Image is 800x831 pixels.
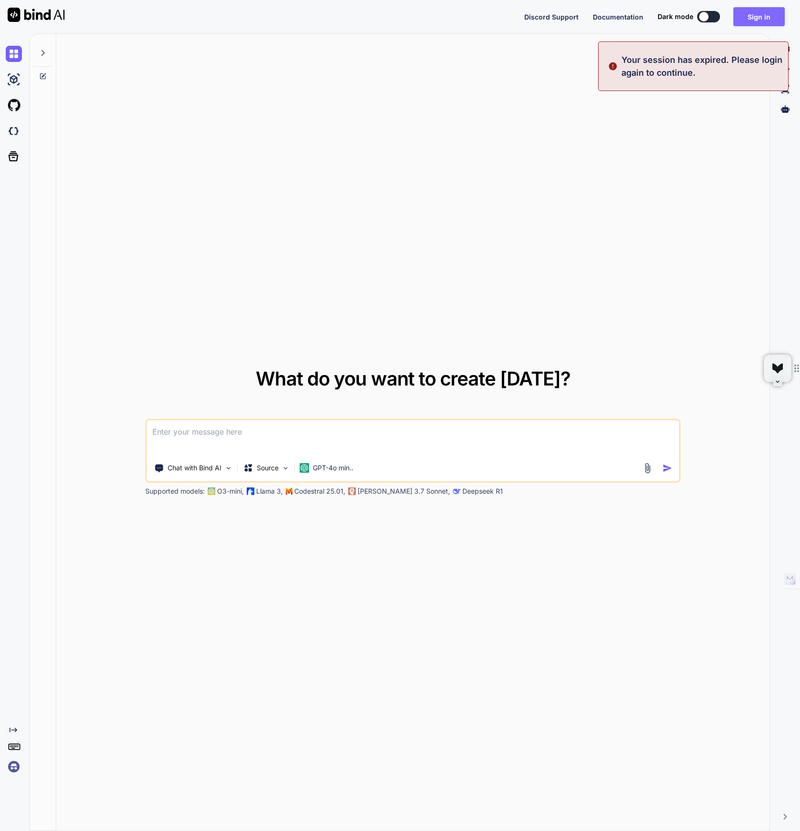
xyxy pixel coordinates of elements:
[6,71,22,88] img: ai-studio
[6,97,22,113] img: githubLight
[217,486,244,496] p: O3-mini,
[313,463,353,473] p: GPT-4o min..
[281,464,290,472] img: Pick Models
[224,464,232,472] img: Pick Tools
[593,13,643,21] span: Documentation
[6,46,22,62] img: chat
[6,123,22,139] img: darkCloudIdeIcon
[6,759,22,775] img: signin
[593,12,643,22] button: Documentation
[453,487,460,495] img: claude
[662,463,672,473] img: icon
[462,486,503,496] p: Deepseek R1
[286,488,292,495] img: Mistral-AI
[256,486,283,496] p: Llama 3,
[300,463,309,473] img: GPT-4o mini
[608,53,618,79] img: alert
[208,487,215,495] img: GPT-4
[247,487,254,495] img: Llama2
[257,463,279,473] p: Source
[524,12,579,22] button: Discord Support
[168,463,221,473] p: Chat with Bind AI
[621,53,782,79] p: Your session has expired. Please login again to continue.
[256,367,570,390] span: What do you want to create [DATE]?
[8,8,65,22] img: Bind AI
[294,486,345,496] p: Codestral 25.01,
[358,486,450,496] p: [PERSON_NAME] 3.7 Sonnet,
[348,487,356,495] img: claude
[658,12,693,21] span: Dark mode
[733,7,785,26] button: Sign in
[642,463,653,474] img: attachment
[524,13,579,21] span: Discord Support
[145,486,205,496] p: Supported models:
